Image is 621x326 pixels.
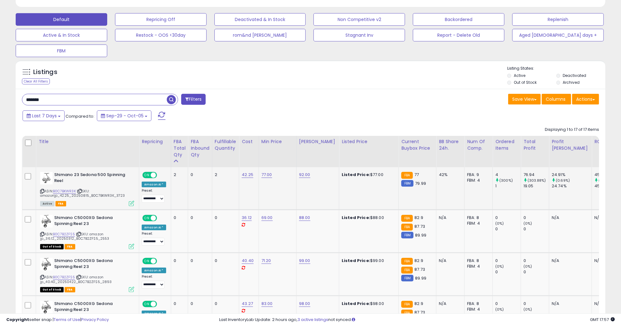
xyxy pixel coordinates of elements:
[524,226,549,232] div: 0
[524,307,532,312] small: (0%)
[514,73,525,78] label: Active
[415,275,426,281] span: 89.99
[552,183,592,189] div: 24.74%
[495,307,504,312] small: (0%)
[401,224,413,231] small: FBA
[23,110,65,121] button: Last 7 Days
[439,258,460,264] div: N/A
[6,317,109,323] div: seller snap | |
[242,258,254,264] a: 40.40
[415,180,426,186] span: 79.99
[414,223,425,229] span: 87.73
[524,258,549,264] div: 0
[401,258,413,265] small: FBA
[39,138,136,145] div: Title
[512,29,604,41] button: Aged [DEMOGRAPHIC_DATA] days +
[142,275,166,289] div: Preset:
[594,258,615,264] div: N/A
[143,216,151,221] span: ON
[342,215,370,221] b: Listed Price:
[54,301,130,314] b: Shimano C5000XG Sedona Spinning Reel 23
[495,172,521,178] div: 4
[174,138,186,158] div: FBA Total Qty
[467,215,488,221] div: FBA: 8
[342,172,370,178] b: Listed Price:
[415,232,426,238] span: 89.99
[40,172,53,184] img: 41EWEVK0lSL._SL40_.jpg
[508,94,541,104] button: Save View
[55,201,66,206] span: FBA
[594,301,615,307] div: N/A
[342,258,370,264] b: Listed Price:
[22,78,50,84] div: Clear All Filters
[40,215,134,249] div: ASIN:
[242,172,253,178] a: 42.25
[215,301,234,307] div: 0
[524,183,549,189] div: 19.05
[524,172,549,178] div: 76.94
[401,232,413,238] small: FBM
[495,138,518,152] div: Ordered Items
[495,215,521,221] div: 0
[97,110,151,121] button: Sep-29 - Oct-05
[542,94,571,104] button: Columns
[191,138,209,158] div: FBA inbound Qty
[439,215,460,221] div: N/A
[174,258,183,264] div: 0
[594,172,620,178] div: 45.53%
[181,94,206,105] button: Filters
[414,215,423,221] span: 82.9
[219,317,615,323] div: Last InventoryLab Update: 2 hours ago, not synced.
[242,215,252,221] a: 36.12
[261,138,294,145] div: Min Price
[594,215,615,221] div: N/A
[414,266,425,272] span: 87.73
[313,13,405,26] button: Non Competitive v2
[524,269,549,275] div: 0
[563,80,580,85] label: Archived
[495,269,521,275] div: 0
[413,13,504,26] button: Backordered
[439,172,460,178] div: 42%
[66,113,94,119] span: Compared to:
[242,301,253,307] a: 43.27
[299,138,336,145] div: [PERSON_NAME]
[524,138,546,152] div: Total Profit
[40,172,134,206] div: ASIN:
[106,113,144,119] span: Sep-29 - Oct-05
[156,216,166,221] span: OFF
[594,138,617,145] div: ROI
[174,215,183,221] div: 0
[191,258,207,264] div: 0
[297,317,328,323] a: 3 active listings
[546,96,566,102] span: Columns
[552,258,587,264] div: N/A
[495,258,521,264] div: 0
[54,258,130,271] b: Shimano C5000XG Sedona Spinning Reel 23
[528,178,546,183] small: (303.88%)
[16,29,107,41] button: Active & In Stock
[401,180,413,187] small: FBM
[6,317,29,323] strong: Copyright
[40,189,125,198] span: | SKU: amazonjp_42.25_20250815_B0C7BKWR3K_3723
[142,268,166,273] div: Amazon AI *
[342,138,396,145] div: Listed Price
[299,215,310,221] a: 88.00
[143,302,151,307] span: ON
[261,215,273,221] a: 69.00
[142,232,166,246] div: Preset:
[174,172,183,178] div: 2
[191,215,207,221] div: 0
[40,301,53,313] img: 41TzcV6RLVL._SL40_.jpg
[215,138,236,152] div: Fulfillable Quantity
[299,258,310,264] a: 99.00
[414,301,423,307] span: 82.9
[467,307,488,312] div: FBM: 4
[467,138,490,152] div: Num of Comp.
[401,275,413,281] small: FBM
[191,301,207,307] div: 0
[261,172,272,178] a: 77.00
[40,244,64,249] span: All listings that are currently out of stock and unavailable for purchase on Amazon
[174,301,183,307] div: 0
[467,178,488,183] div: FBM: 4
